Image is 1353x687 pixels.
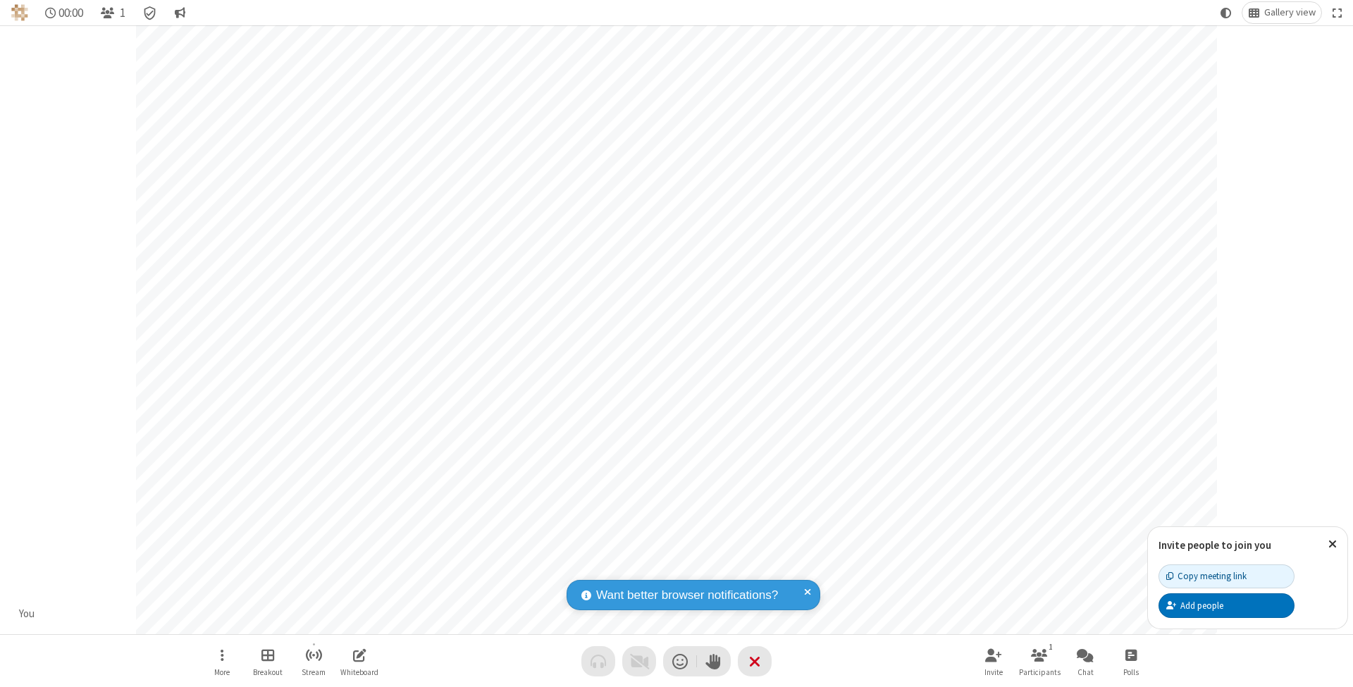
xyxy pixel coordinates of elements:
button: Close popover [1318,527,1347,562]
label: Invite people to join you [1159,538,1271,552]
button: Open participant list [94,2,131,23]
button: Send a reaction [663,646,697,676]
span: Chat [1077,668,1094,676]
div: Copy meeting link [1166,569,1247,583]
button: Open poll [1110,641,1152,681]
button: Video [622,646,656,676]
div: You [14,606,40,622]
span: Want better browser notifications? [596,586,778,605]
div: Timer [39,2,89,23]
span: 1 [120,6,125,20]
button: Open chat [1064,641,1106,681]
span: Participants [1019,668,1061,676]
button: Conversation [168,2,191,23]
button: Invite participants (⌘+Shift+I) [972,641,1015,681]
span: 00:00 [58,6,83,20]
span: Breakout [253,668,283,676]
button: Copy meeting link [1159,564,1295,588]
span: More [214,668,230,676]
img: QA Selenium DO NOT DELETE OR CHANGE [11,4,28,21]
button: Open participant list [1018,641,1061,681]
span: Polls [1123,668,1139,676]
div: Meeting details Encryption enabled [137,2,163,23]
button: Add people [1159,593,1295,617]
button: Change layout [1242,2,1321,23]
button: Start streaming [292,641,335,681]
button: Open shared whiteboard [338,641,381,681]
button: Audio problem - check your Internet connection or call by phone [581,646,615,676]
button: Using system theme [1215,2,1237,23]
span: Gallery view [1264,7,1316,18]
div: 1 [1045,640,1057,653]
span: Invite [984,668,1003,676]
button: Fullscreen [1327,2,1348,23]
button: Open menu [201,641,243,681]
button: Raise hand [697,646,731,676]
span: Whiteboard [340,668,378,676]
button: Manage Breakout Rooms [247,641,289,681]
button: End or leave meeting [738,646,772,676]
span: Stream [302,668,326,676]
